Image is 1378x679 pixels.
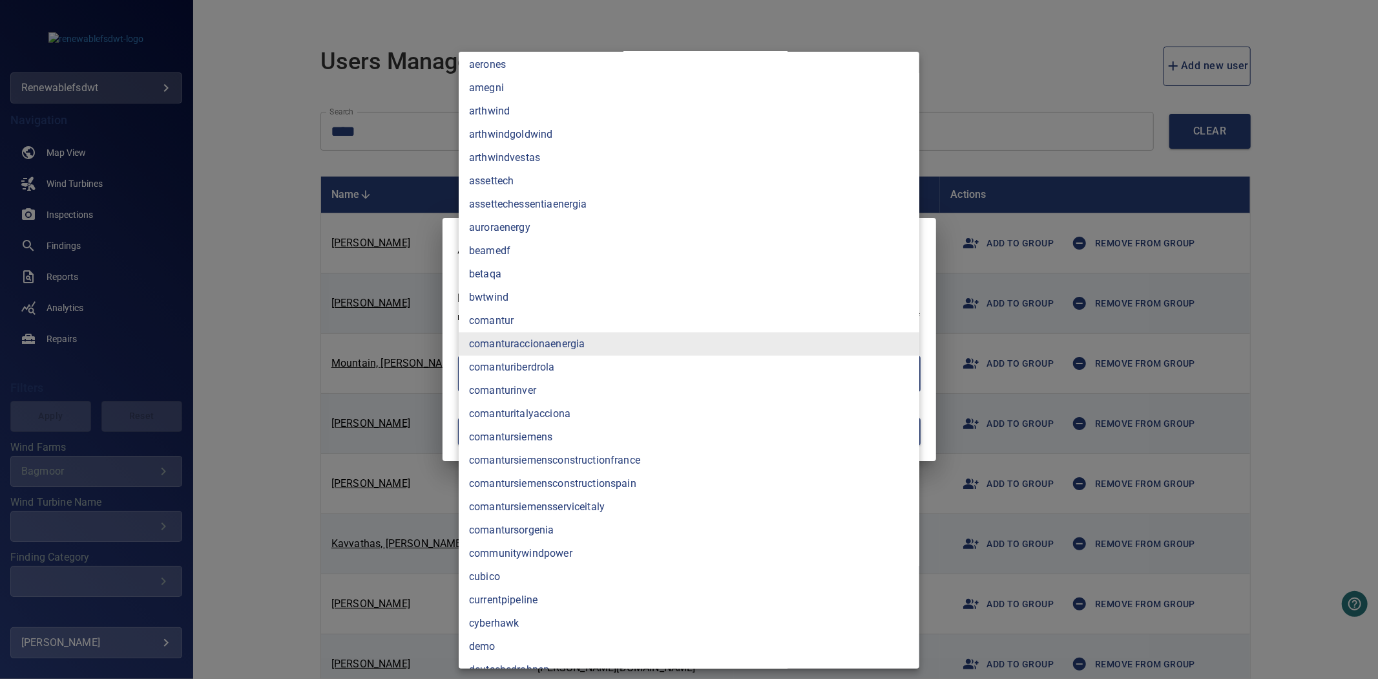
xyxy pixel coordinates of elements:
[459,53,919,76] li: aerones
[459,542,919,565] li: communitywindpower
[459,100,919,123] li: arthwind
[459,379,919,402] li: comanturinver
[459,426,919,449] li: comantursiemens
[459,402,919,426] li: comanturitalyacciona
[459,286,919,309] li: bwtwind
[459,565,919,588] li: cubico
[459,239,919,263] li: beamedf
[459,472,919,495] li: comantursiemensconstructionspain
[459,332,919,356] li: comanturaccionaenergia
[459,193,919,216] li: assettechessentiaenergia
[459,169,919,193] li: assettech
[459,123,919,146] li: arthwindgoldwind
[459,263,919,286] li: betaqa
[459,309,919,332] li: comantur
[459,146,919,169] li: arthwindvestas
[459,76,919,100] li: amegni
[459,519,919,542] li: comantursorgenia
[459,635,919,658] li: demo
[459,356,919,379] li: comanturiberdrola
[459,495,919,519] li: comantursiemensserviceitaly
[459,449,919,472] li: comantursiemensconstructionfrance
[459,216,919,239] li: auroraenergy
[459,588,919,612] li: currentpipeline
[459,612,919,635] li: cyberhawk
